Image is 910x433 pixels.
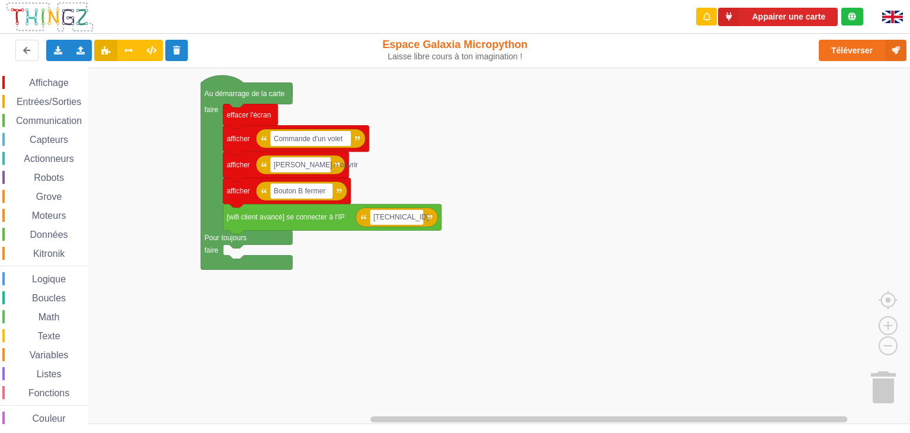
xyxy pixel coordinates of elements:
button: Téléverser [819,40,906,61]
button: Appairer une carte [718,8,838,26]
text: [TECHNICAL_ID] [373,213,428,221]
span: Grove [34,192,64,202]
text: afficher [227,187,250,195]
span: Listes [35,369,63,379]
img: gb.png [882,11,903,23]
span: Communication [14,116,84,126]
div: Tu es connecté au serveur de création de Thingz [841,8,863,26]
div: Laisse libre cours à ton imagination ! [377,52,533,62]
text: faire [204,105,219,113]
span: Affichage [27,78,70,88]
span: Fonctions [27,388,71,398]
span: Moteurs [30,211,68,221]
span: Capteurs [28,135,70,145]
span: Kitronik [31,249,66,259]
text: effacer l'écran [227,110,271,119]
text: Au démarrage de la carte [204,89,285,97]
span: Robots [32,173,66,183]
span: Texte [36,331,62,341]
span: Entrées/Sorties [15,97,83,107]
span: Actionneurs [22,154,76,164]
span: Boucles [30,293,68,303]
text: Pour toujours [204,233,246,241]
span: Logique [30,274,68,284]
span: Math [37,312,62,322]
span: Données [28,230,70,240]
div: Espace Galaxia Micropython [377,38,533,62]
text: afficher [227,161,250,169]
text: [wifi client avancé] se connecter à l'IP [227,213,345,221]
text: Bouton B fermer [274,187,325,195]
text: [PERSON_NAME] A ouvrir [274,161,358,169]
text: Commande d'un volet [274,135,343,143]
text: faire [204,246,219,254]
img: thingz_logo.png [5,1,94,33]
text: afficher [227,135,250,143]
span: Variables [28,350,71,360]
span: Couleur [31,413,68,424]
